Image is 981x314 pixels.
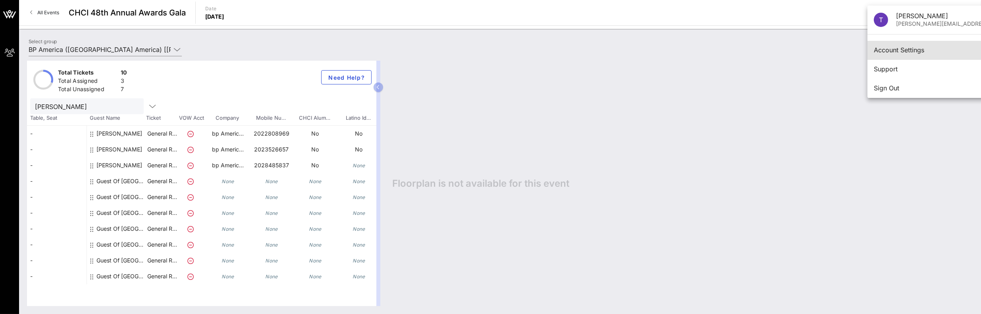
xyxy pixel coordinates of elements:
[293,142,337,157] p: No
[337,142,381,157] p: No
[293,157,337,173] p: No
[27,173,87,189] div: -
[27,268,87,284] div: -
[250,126,293,142] p: 2022808969
[309,226,322,232] i: None
[96,253,146,268] div: Guest Of BP America
[96,237,146,253] div: Guest Of BP America
[265,274,278,280] i: None
[27,126,87,142] div: -
[265,178,278,184] i: None
[87,114,146,122] span: Guest Name
[222,194,234,200] i: None
[205,5,224,13] p: Date
[146,253,178,268] p: General R…
[178,114,206,122] span: VOW Acct
[265,194,278,200] i: None
[293,114,337,122] span: CHCI Alum…
[222,210,234,216] i: None
[146,189,178,205] p: General R…
[27,221,87,237] div: -
[27,142,87,157] div: -
[58,77,118,87] div: Total Assigned
[353,210,365,216] i: None
[222,178,234,184] i: None
[146,221,178,237] p: General R…
[206,157,250,173] p: bp Americ…
[96,221,146,237] div: Guest Of BP America
[222,258,234,264] i: None
[353,194,365,200] i: None
[27,253,87,268] div: -
[146,114,178,122] span: Ticket
[206,114,249,122] span: Company
[309,178,322,184] i: None
[96,126,142,148] div: Marcus Koblitz
[96,157,142,180] div: Will King
[27,114,87,122] span: Table, Seat
[222,226,234,232] i: None
[265,226,278,232] i: None
[27,157,87,173] div: -
[353,163,365,168] i: None
[29,38,57,44] label: Select group
[353,258,365,264] i: None
[309,258,322,264] i: None
[27,189,87,205] div: -
[250,157,293,173] p: 2028485837
[328,74,365,81] span: Need Help?
[879,16,883,24] span: T
[321,70,372,84] button: Need Help?
[146,142,178,157] p: General R…
[146,173,178,189] p: General R…
[69,7,186,19] span: CHCI 48th Annual Awards Gala
[337,126,381,142] p: No
[250,142,293,157] p: 2023526657
[58,69,118,78] div: Total Tickets
[353,178,365,184] i: None
[309,210,322,216] i: None
[265,210,278,216] i: None
[96,142,142,164] div: Rachael Caines
[25,6,64,19] a: All Events
[121,77,127,87] div: 3
[206,126,250,142] p: bp Americ…
[37,10,59,15] span: All Events
[392,178,569,190] span: Floorplan is not available for this event
[265,242,278,248] i: None
[206,142,250,157] p: bp Americ…
[146,126,178,142] p: General R…
[222,274,234,280] i: None
[309,274,322,280] i: None
[249,114,293,122] span: Mobile Nu…
[205,13,224,21] p: [DATE]
[265,258,278,264] i: None
[58,85,118,95] div: Total Unassigned
[146,268,178,284] p: General R…
[146,237,178,253] p: General R…
[353,242,365,248] i: None
[353,274,365,280] i: None
[96,189,146,205] div: Guest Of BP America
[146,205,178,221] p: General R…
[222,242,234,248] i: None
[146,157,178,173] p: General R…
[293,126,337,142] p: No
[353,226,365,232] i: None
[121,85,127,95] div: 7
[309,194,322,200] i: None
[121,69,127,78] div: 10
[96,205,146,221] div: Guest Of BP America
[96,268,146,284] div: Guest Of BP America
[96,173,146,189] div: Guest Of BP America
[27,237,87,253] div: -
[337,114,380,122] span: Latino Id…
[27,205,87,221] div: -
[309,242,322,248] i: None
